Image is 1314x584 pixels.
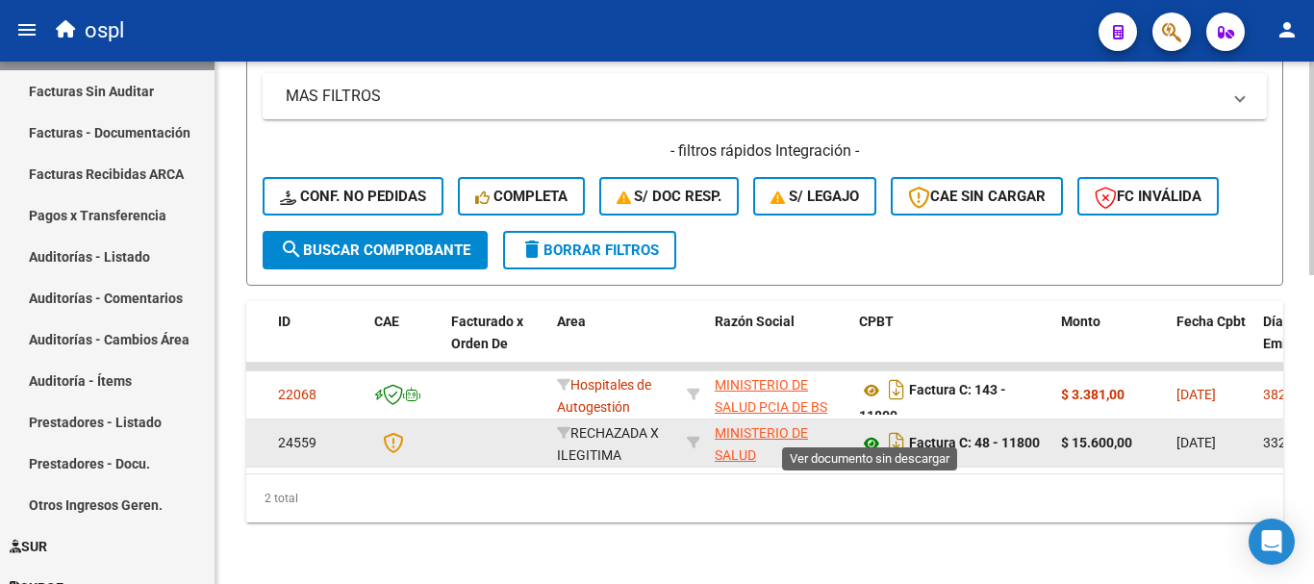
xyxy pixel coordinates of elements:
span: RECHAZADA X ILEGITIMA [557,425,659,463]
datatable-header-cell: CPBT [851,301,1053,386]
span: Area [557,314,586,329]
span: Facturado x Orden De [451,314,523,351]
div: 2 total [246,474,1283,522]
strong: Factura C: 143 - 11800 [859,383,1006,424]
mat-icon: search [280,238,303,261]
button: Buscar Comprobante [263,231,488,269]
i: Descargar documento [884,427,909,458]
button: S/ legajo [753,177,876,216]
span: Fecha Cpbt [1176,314,1246,329]
span: SUR [10,536,47,557]
span: 382 [1263,387,1286,402]
span: CPBT [859,314,894,329]
span: CAE SIN CARGAR [908,188,1046,205]
button: S/ Doc Resp. [599,177,740,216]
span: S/ legajo [771,188,859,205]
strong: Factura C: 48 - 11800 [909,436,1040,451]
datatable-header-cell: Fecha Cpbt [1169,301,1255,386]
span: Borrar Filtros [520,241,659,259]
span: FC Inválida [1095,188,1201,205]
span: CAE [374,314,399,329]
span: 332 [1263,435,1286,450]
span: Monto [1061,314,1100,329]
span: 22068 [278,387,316,402]
span: Conf. no pedidas [280,188,426,205]
span: Hospitales de Autogestión [557,377,651,415]
datatable-header-cell: CAE [366,301,443,386]
mat-icon: delete [520,238,543,261]
span: 24559 [278,435,316,450]
strong: $ 3.381,00 [1061,387,1124,402]
datatable-header-cell: Monto [1053,301,1169,386]
datatable-header-cell: Area [549,301,679,386]
datatable-header-cell: Facturado x Orden De [443,301,549,386]
div: 30626983398 [715,374,844,415]
button: CAE SIN CARGAR [891,177,1063,216]
span: ospl [85,10,124,52]
span: MINISTERIO DE SALUD PCIA DE BS AS O. P. [715,377,827,437]
span: S/ Doc Resp. [617,188,722,205]
span: Buscar Comprobante [280,241,470,259]
span: MINISTERIO DE SALUD [715,425,808,463]
mat-panel-title: MAS FILTROS [286,86,1221,107]
span: Completa [475,188,568,205]
datatable-header-cell: Razón Social [707,301,851,386]
mat-icon: menu [15,18,38,41]
mat-icon: person [1276,18,1299,41]
button: FC Inválida [1077,177,1219,216]
button: Conf. no pedidas [263,177,443,216]
mat-expansion-panel-header: MAS FILTROS [263,73,1267,119]
div: 30999257182 [715,422,844,463]
span: [DATE] [1176,435,1216,450]
i: Descargar documento [884,374,909,405]
strong: $ 15.600,00 [1061,435,1132,450]
span: Razón Social [715,314,795,329]
span: ID [278,314,291,329]
button: Completa [458,177,585,216]
div: Open Intercom Messenger [1249,519,1295,565]
button: Borrar Filtros [503,231,676,269]
h4: - filtros rápidos Integración - [263,140,1267,162]
span: [DATE] [1176,387,1216,402]
datatable-header-cell: ID [270,301,366,386]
